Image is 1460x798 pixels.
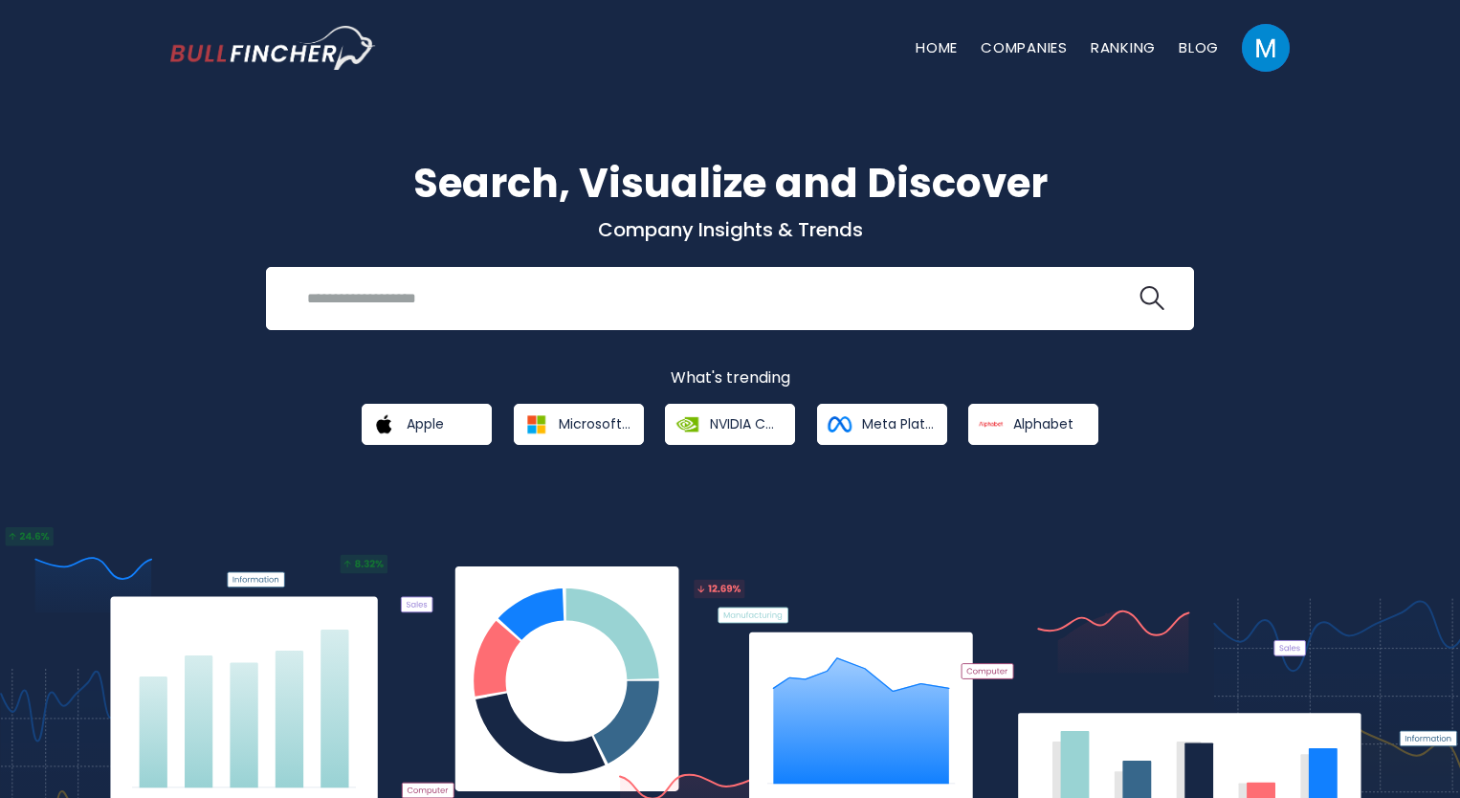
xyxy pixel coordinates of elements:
[1139,286,1164,311] img: search icon
[968,404,1098,445] a: Alphabet
[170,217,1290,242] p: Company Insights & Trends
[916,37,958,57] a: Home
[1179,37,1219,57] a: Blog
[1013,415,1073,432] span: Alphabet
[665,404,795,445] a: NVIDIA Corporation
[170,153,1290,213] h1: Search, Visualize and Discover
[559,415,630,432] span: Microsoft Corporation
[407,415,444,432] span: Apple
[170,368,1290,388] p: What's trending
[514,404,644,445] a: Microsoft Corporation
[170,26,376,70] a: Go to homepage
[170,26,376,70] img: bullfincher logo
[817,404,947,445] a: Meta Platforms
[862,415,934,432] span: Meta Platforms
[1091,37,1156,57] a: Ranking
[362,404,492,445] a: Apple
[981,37,1068,57] a: Companies
[710,415,782,432] span: NVIDIA Corporation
